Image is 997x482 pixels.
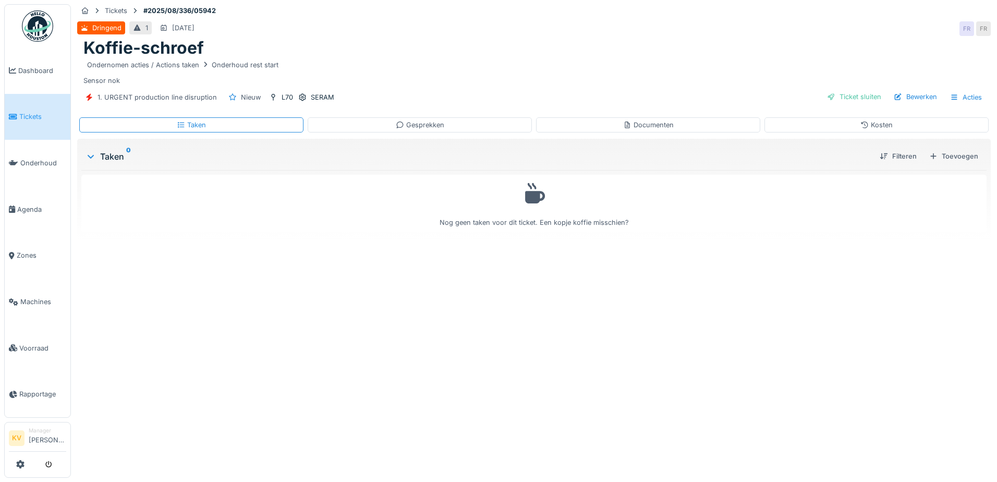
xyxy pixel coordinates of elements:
[98,92,217,102] div: 1. URGENT production line disruption
[9,427,66,452] a: KV Manager[PERSON_NAME]
[5,325,70,371] a: Voorraad
[172,23,194,33] div: [DATE]
[5,186,70,233] a: Agenda
[92,23,121,33] div: Dringend
[83,38,204,58] h1: Koffie-schroef
[5,279,70,325] a: Machines
[177,120,206,130] div: Taken
[105,6,127,16] div: Tickets
[311,92,334,102] div: SERAM
[29,427,66,435] div: Manager
[241,92,261,102] div: Nieuw
[17,204,66,214] span: Agenda
[19,343,66,353] span: Voorraad
[20,297,66,307] span: Machines
[5,233,70,279] a: Zones
[139,6,220,16] strong: #2025/08/336/05942
[126,150,131,163] sup: 0
[959,21,974,36] div: FR
[87,60,278,70] div: Ondernomen acties / Actions taken Onderhoud rest start
[5,140,70,186] a: Onderhoud
[20,158,66,168] span: Onderhoud
[19,112,66,122] span: Tickets
[19,389,66,399] span: Rapportage
[86,150,871,163] div: Taken
[5,47,70,94] a: Dashboard
[145,23,148,33] div: 1
[29,427,66,449] li: [PERSON_NAME]
[83,58,984,86] div: Sensor nok
[890,90,941,104] div: Bewerken
[945,90,987,105] div: Acties
[5,94,70,140] a: Tickets
[88,179,980,228] div: Nog geen taken voor dit ticket. Een kopje koffie misschien?
[976,21,991,36] div: FR
[17,250,66,260] span: Zones
[396,120,444,130] div: Gesprekken
[22,10,53,42] img: Badge_color-CXgf-gQk.svg
[623,120,674,130] div: Documenten
[860,120,893,130] div: Kosten
[18,66,66,76] span: Dashboard
[876,149,921,163] div: Filteren
[9,430,25,446] li: KV
[282,92,293,102] div: L70
[823,90,885,104] div: Ticket sluiten
[925,149,982,163] div: Toevoegen
[5,371,70,418] a: Rapportage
